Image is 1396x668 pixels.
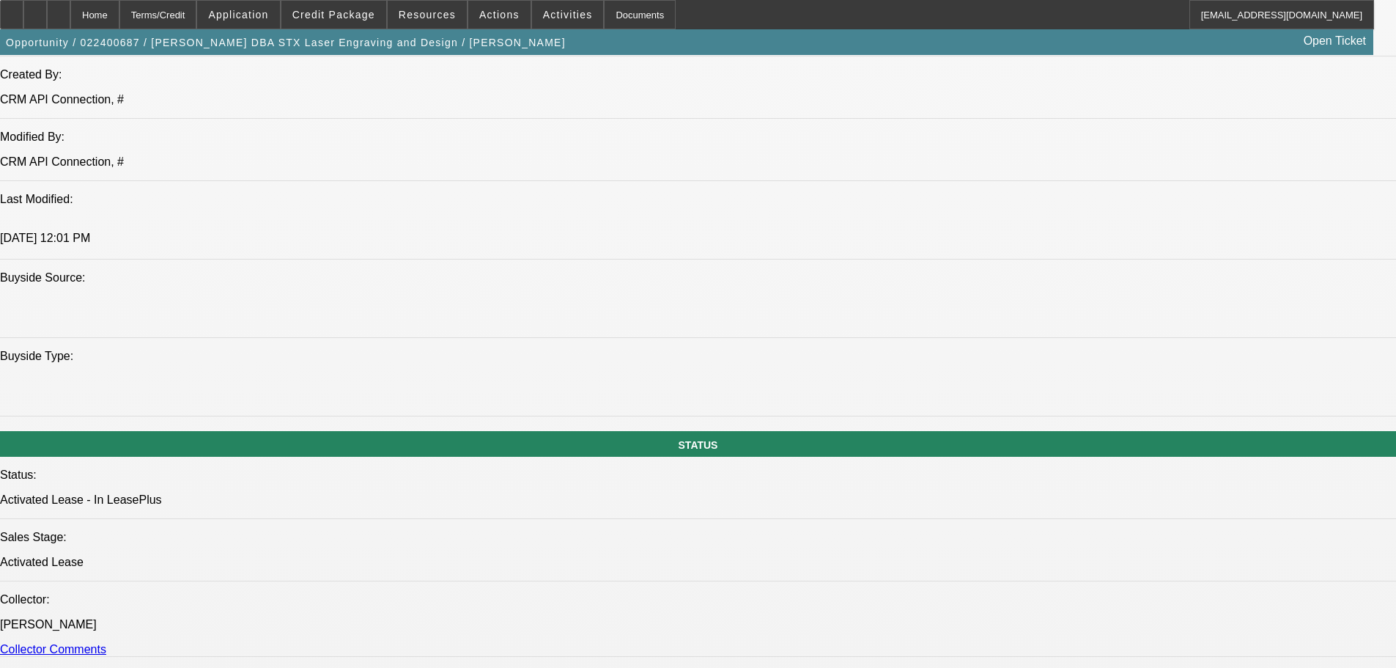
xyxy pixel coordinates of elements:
button: Resources [388,1,467,29]
span: STATUS [679,439,718,451]
button: Application [197,1,279,29]
a: Open Ticket [1298,29,1372,54]
span: Credit Package [292,9,375,21]
span: Activities [543,9,593,21]
span: Application [208,9,268,21]
span: Resources [399,9,456,21]
span: Opportunity / 022400687 / [PERSON_NAME] DBA STX Laser Engraving and Design / [PERSON_NAME] [6,37,566,48]
span: Actions [479,9,520,21]
button: Actions [468,1,531,29]
button: Credit Package [281,1,386,29]
button: Activities [532,1,604,29]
